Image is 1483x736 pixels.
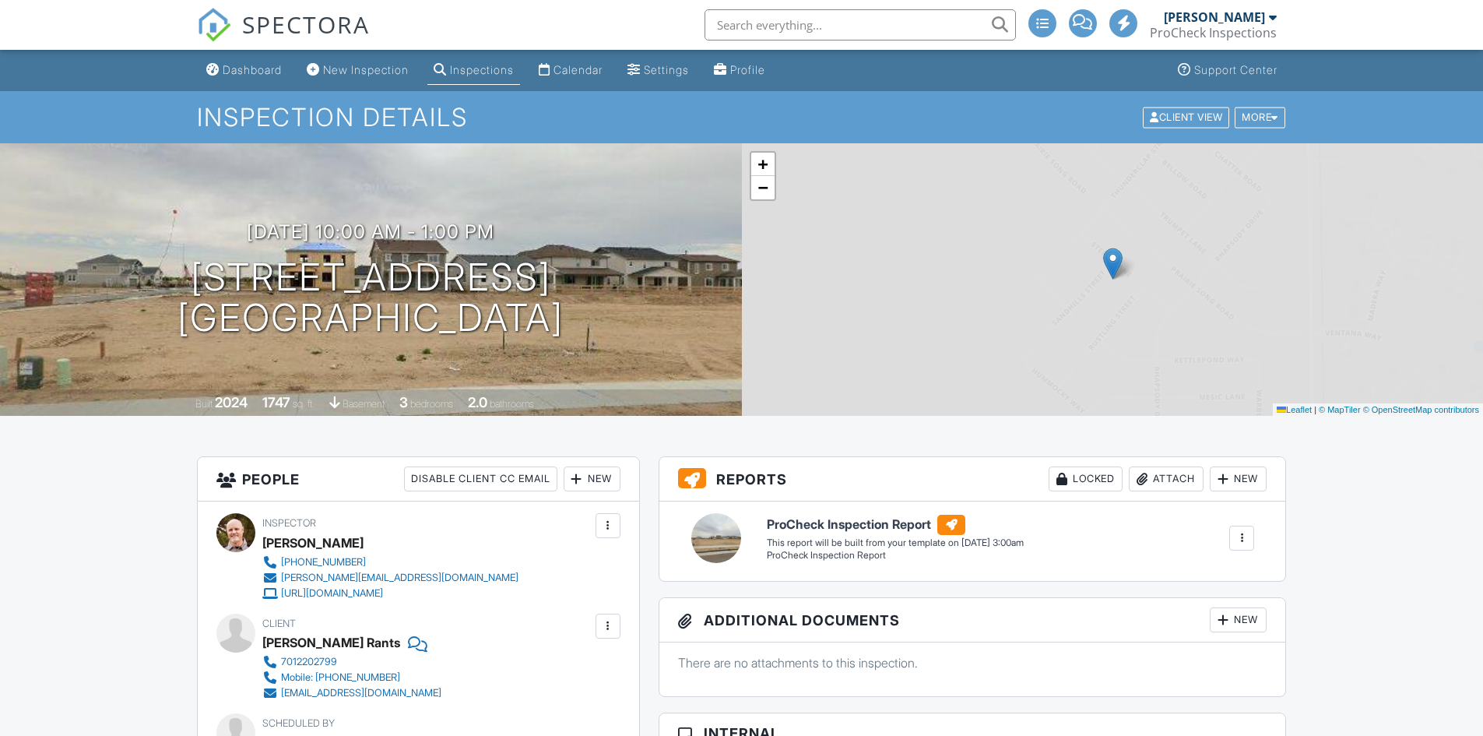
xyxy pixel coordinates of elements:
[1210,467,1267,491] div: New
[1129,467,1204,491] div: Attach
[621,56,695,85] a: Settings
[323,63,409,76] div: New Inspection
[281,572,518,584] div: [PERSON_NAME][EMAIL_ADDRESS][DOMAIN_NAME]
[197,21,370,54] a: SPECTORA
[659,457,1286,502] h3: Reports
[281,587,383,600] div: [URL][DOMAIN_NAME]
[678,654,1267,671] p: There are no attachments to this inspection.
[200,56,288,85] a: Dashboard
[427,56,520,85] a: Inspections
[708,56,771,85] a: Profile
[198,457,639,502] h3: People
[532,56,609,85] a: Calendar
[215,394,248,410] div: 2024
[1194,63,1277,76] div: Support Center
[1049,467,1123,491] div: Locked
[262,531,364,555] div: [PERSON_NAME]
[767,549,1024,562] div: ProCheck Inspection Report
[644,63,689,76] div: Settings
[705,9,1016,40] input: Search everything...
[262,685,441,701] a: [EMAIL_ADDRESS][DOMAIN_NAME]
[1210,607,1267,632] div: New
[262,631,400,654] div: [PERSON_NAME] Rants
[262,586,518,601] a: [URL][DOMAIN_NAME]
[262,394,290,410] div: 1747
[242,8,370,40] span: SPECTORA
[281,656,337,668] div: 7012202799
[262,654,441,670] a: 7012202799
[1150,25,1277,40] div: ProCheck Inspections
[177,257,564,340] h1: [STREET_ADDRESS] [GEOGRAPHIC_DATA]
[1235,107,1285,128] div: More
[262,717,335,729] span: Scheduled By
[1103,248,1123,280] img: Marker
[293,398,315,410] span: sq. ft.
[262,670,441,685] a: Mobile: [PHONE_NUMBER]
[450,63,514,76] div: Inspections
[751,153,775,176] a: Zoom in
[553,63,603,76] div: Calendar
[1314,405,1316,414] span: |
[1319,405,1361,414] a: © MapTiler
[490,398,534,410] span: bathrooms
[195,398,213,410] span: Built
[197,8,231,42] img: The Best Home Inspection Software - Spectora
[223,63,282,76] div: Dashboard
[281,687,441,699] div: [EMAIL_ADDRESS][DOMAIN_NAME]
[399,394,408,410] div: 3
[767,515,1024,535] h6: ProCheck Inspection Report
[197,104,1287,131] h1: Inspection Details
[281,671,400,684] div: Mobile: [PHONE_NUMBER]
[262,618,296,629] span: Client
[1143,107,1229,128] div: Client View
[757,178,768,197] span: −
[1172,56,1284,85] a: Support Center
[730,63,765,76] div: Profile
[1141,111,1233,122] a: Client View
[1363,405,1479,414] a: © OpenStreetMap contributors
[247,221,494,242] h3: [DATE] 10:00 am - 1:00 pm
[1277,405,1312,414] a: Leaflet
[343,398,385,410] span: Basement
[262,517,316,529] span: Inspector
[564,467,620,491] div: New
[404,467,557,491] div: Disable Client CC Email
[767,537,1024,549] div: This report will be built from your template on [DATE] 3:00am
[757,154,768,174] span: +
[1164,9,1265,25] div: [PERSON_NAME]
[659,598,1286,643] h3: Additional Documents
[281,556,366,569] div: [PHONE_NUMBER]
[468,394,487,410] div: 2.0
[751,176,775,199] a: Zoom out
[262,570,518,586] a: [PERSON_NAME][EMAIL_ADDRESS][DOMAIN_NAME]
[262,555,518,570] a: [PHONE_NUMBER]
[410,398,453,410] span: bedrooms
[300,56,415,85] a: New Inspection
